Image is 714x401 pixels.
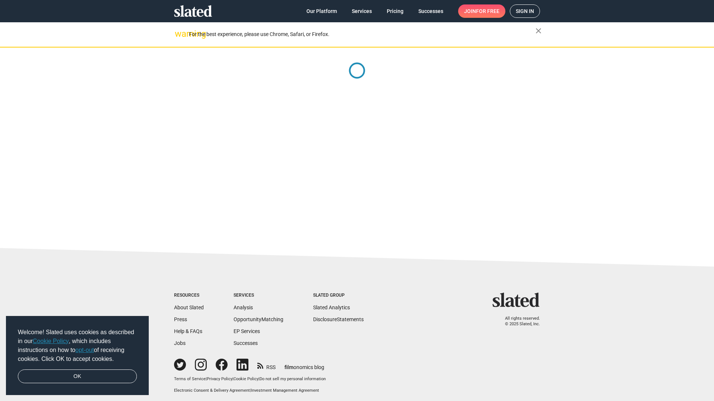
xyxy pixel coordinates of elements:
[174,293,204,299] div: Resources
[75,347,94,353] a: opt-out
[189,29,535,39] div: For the best experience, please use Chrome, Safari, or Firefox.
[346,4,378,18] a: Services
[206,376,207,381] span: |
[257,359,276,371] a: RSS
[516,5,534,17] span: Sign in
[300,4,343,18] a: Our Platform
[174,316,187,322] a: Press
[387,4,403,18] span: Pricing
[458,4,505,18] a: Joinfor free
[174,388,250,393] a: Electronic Consent & Delivery Agreement
[260,376,326,382] button: Do not sell my personal information
[534,26,543,35] mat-icon: close
[313,293,364,299] div: Slated Group
[234,328,260,334] a: EP Services
[497,316,540,327] p: All rights reserved. © 2025 Slated, Inc.
[175,29,184,38] mat-icon: warning
[352,4,372,18] span: Services
[250,388,251,393] span: |
[412,4,449,18] a: Successes
[232,376,234,381] span: |
[234,293,283,299] div: Services
[6,316,149,395] div: cookieconsent
[174,376,206,381] a: Terms of Service
[174,340,186,346] a: Jobs
[510,4,540,18] a: Sign in
[381,4,409,18] a: Pricing
[33,338,69,344] a: Cookie Policy
[234,316,283,322] a: OpportunityMatching
[476,4,499,18] span: for free
[174,304,204,310] a: About Slated
[284,358,324,371] a: filmonomics blog
[313,316,364,322] a: DisclosureStatements
[234,340,258,346] a: Successes
[174,328,202,334] a: Help & FAQs
[234,376,258,381] a: Cookie Policy
[418,4,443,18] span: Successes
[207,376,232,381] a: Privacy Policy
[464,4,499,18] span: Join
[306,4,337,18] span: Our Platform
[18,369,137,384] a: dismiss cookie message
[313,304,350,310] a: Slated Analytics
[18,328,137,363] span: Welcome! Slated uses cookies as described in our , which includes instructions on how to of recei...
[258,376,260,381] span: |
[234,304,253,310] a: Analysis
[251,388,319,393] a: Investment Management Agreement
[284,364,293,370] span: film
